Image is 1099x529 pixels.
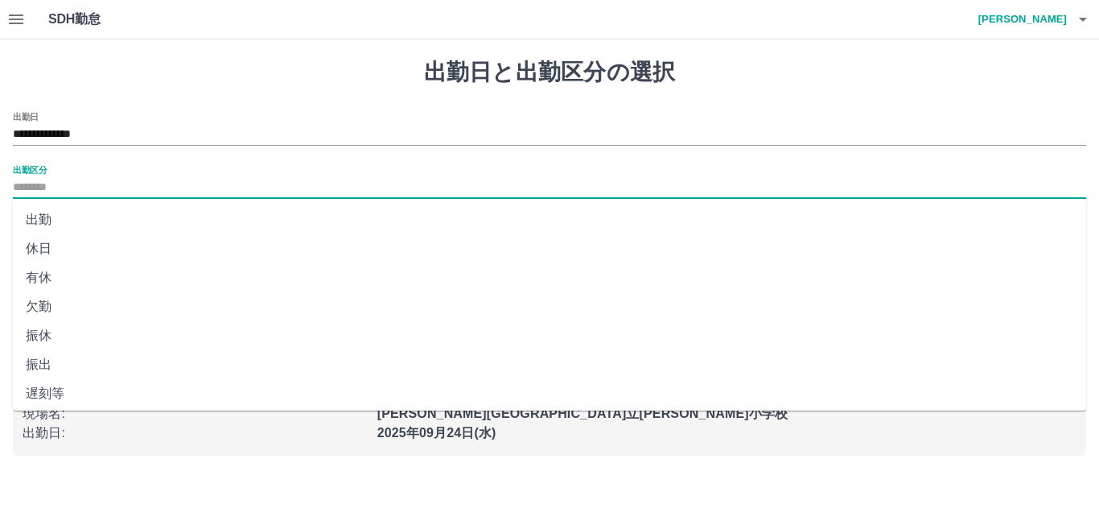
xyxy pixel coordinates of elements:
[13,350,1086,379] li: 振出
[13,379,1086,408] li: 遅刻等
[13,234,1086,263] li: 休日
[377,426,496,440] b: 2025年09月24日(水)
[23,424,368,443] p: 出勤日 :
[13,292,1086,321] li: 欠勤
[13,205,1086,234] li: 出勤
[13,110,39,122] label: 出勤日
[13,263,1086,292] li: 有休
[13,408,1086,437] li: 休業
[13,321,1086,350] li: 振休
[13,59,1086,86] h1: 出勤日と出勤区分の選択
[13,163,47,176] label: 出勤区分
